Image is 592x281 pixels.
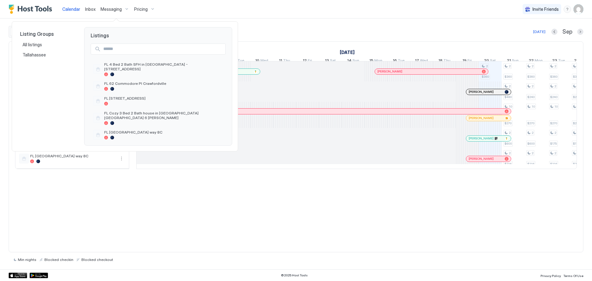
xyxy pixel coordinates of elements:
span: FL 4 Bed 2 Bath SFH in [GEOGRAPHIC_DATA] - [STREET_ADDRESS] [104,62,223,71]
input: Input Field [101,44,225,54]
span: FL [STREET_ADDRESS] [104,96,223,101]
span: All listings [23,42,43,48]
span: Listings [84,27,232,39]
span: FL 62 Commodore Pl Crawfordville [104,81,223,86]
span: Listing Groups [20,31,74,37]
span: FL Cozy 3 Bed 2 Bath house in [GEOGRAPHIC_DATA] [GEOGRAPHIC_DATA] 6 [PERSON_NAME] [104,111,223,120]
span: FL [GEOGRAPHIC_DATA] way 8C [104,130,223,134]
span: Tallahassee [23,52,47,58]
